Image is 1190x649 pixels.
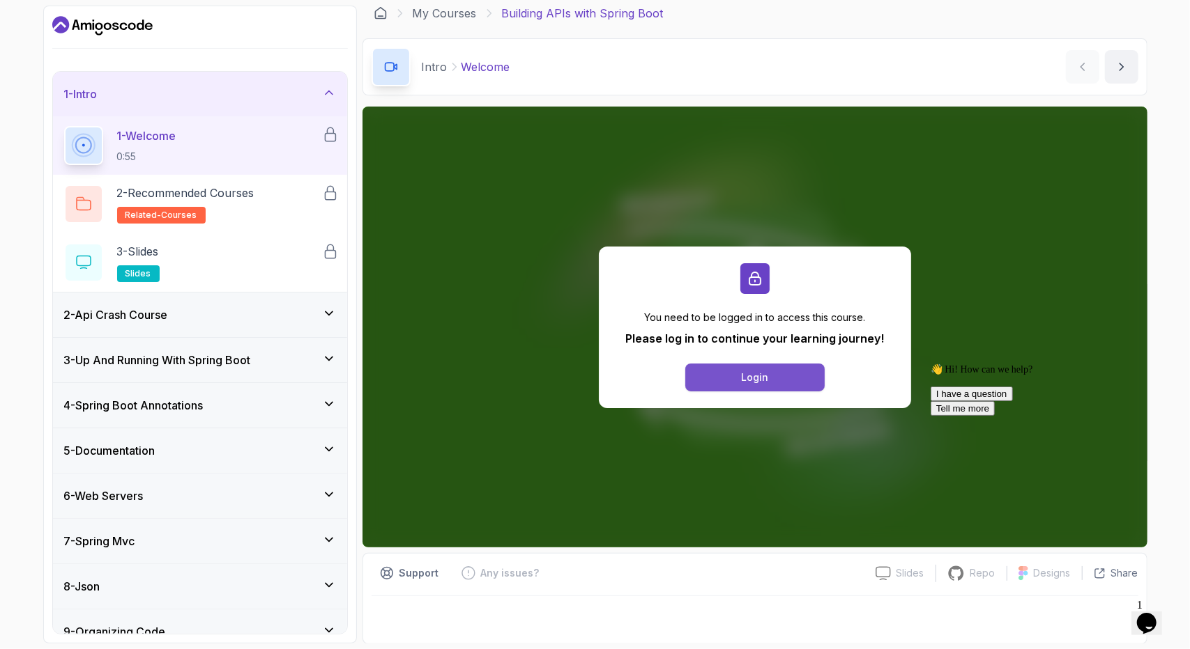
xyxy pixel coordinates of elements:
[925,358,1176,586] iframe: chat widget
[125,210,197,221] span: related-courses
[625,330,884,347] p: Please log in to continue your learning journey!
[117,127,176,144] p: 1 - Welcome
[897,566,924,580] p: Slides
[117,185,254,201] p: 2 - Recommended Courses
[502,5,664,22] p: Building APIs with Spring Boot
[125,268,151,279] span: slides
[64,352,251,368] h3: 3 - Up And Running With Spring Boot
[53,564,347,609] button: 8-Json
[461,58,510,75] p: Welcome
[6,6,107,17] span: 👋 Hi! How can we help?
[64,185,336,224] button: 2-Recommended Coursesrelated-courses
[53,519,347,563] button: 7-Spring Mvc
[625,311,884,324] p: You need to be logged in to access this course.
[53,428,347,473] button: 5-Documentation
[6,6,257,58] div: 👋 Hi! How can we help?I have a questionTell me more
[53,72,347,116] button: 1-Intro
[64,487,144,504] h3: 6 - Web Servers
[52,15,153,37] a: Dashboard
[6,29,88,43] button: I have a question
[53,292,347,337] button: 2-Api Crash Course
[64,397,204,414] h3: 4 - Spring Boot Annotations
[64,442,155,459] h3: 5 - Documentation
[685,363,825,391] button: Login
[53,383,347,428] button: 4-Spring Boot Annotations
[64,243,336,282] button: 3-Slidesslides
[64,578,100,595] h3: 8 - Json
[64,533,135,549] h3: 7 - Spring Mvc
[64,623,166,640] h3: 9 - Organizing Code
[53,474,347,518] button: 6-Web Servers
[372,562,448,584] button: Support button
[117,243,159,260] p: 3 - Slides
[64,86,98,102] h3: 1 - Intro
[413,5,477,22] a: My Courses
[117,150,176,164] p: 0:55
[481,566,540,580] p: Any issues?
[422,58,448,75] p: Intro
[374,6,388,20] a: Dashboard
[741,370,768,384] div: Login
[64,126,336,165] button: 1-Welcome0:55
[6,43,70,58] button: Tell me more
[53,338,347,382] button: 3-Up And Running With Spring Boot
[1066,50,1099,84] button: previous content
[1105,50,1138,84] button: next content
[1131,593,1176,635] iframe: chat widget
[399,566,439,580] p: Support
[64,306,168,323] h3: 2 - Api Crash Course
